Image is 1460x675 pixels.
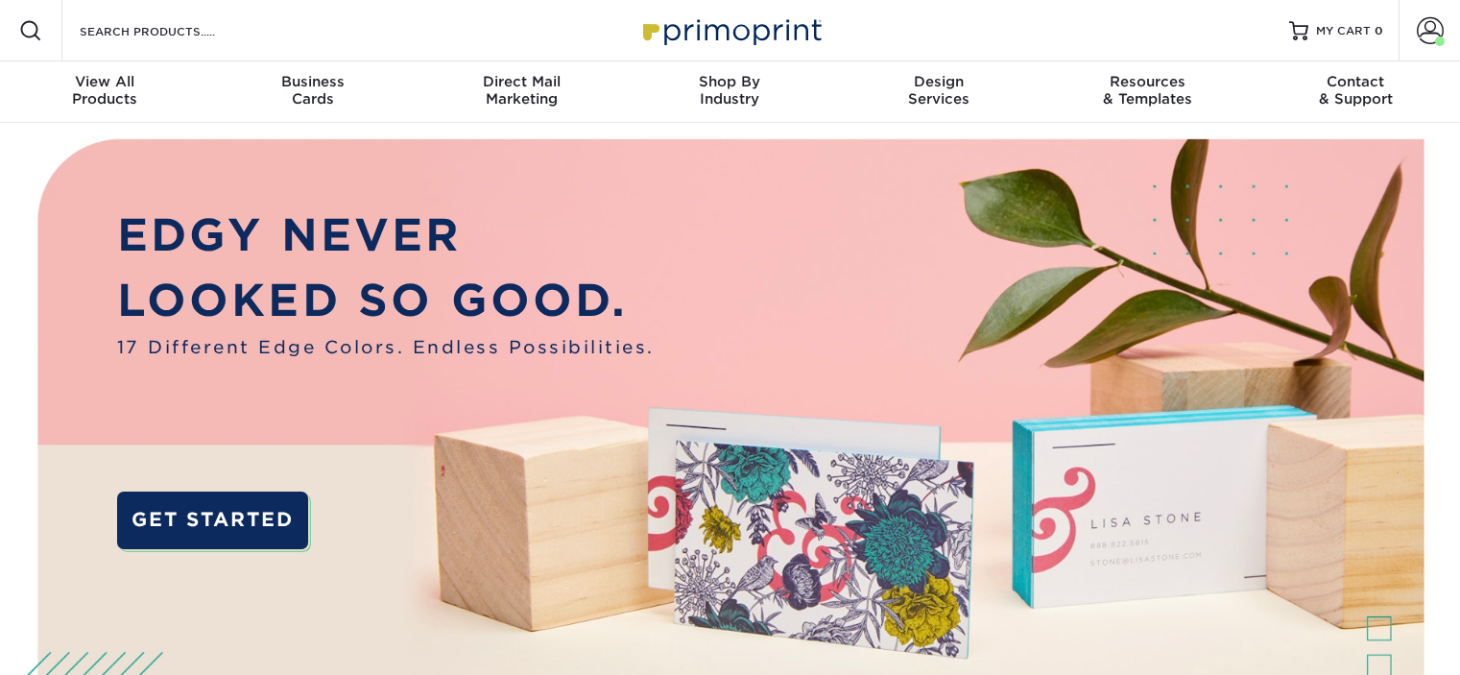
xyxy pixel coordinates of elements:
[117,203,655,268] p: EDGY NEVER
[834,61,1042,123] a: DesignServices
[1042,73,1251,108] div: & Templates
[117,492,308,549] a: GET STARTED
[208,61,417,123] a: BusinessCards
[1252,61,1460,123] a: Contact& Support
[117,268,655,333] p: LOOKED SO GOOD.
[626,61,834,123] a: Shop ByIndustry
[208,73,417,90] span: Business
[626,73,834,90] span: Shop By
[1042,61,1251,123] a: Resources& Templates
[634,10,826,51] img: Primoprint
[418,73,626,108] div: Marketing
[1252,73,1460,108] div: & Support
[418,73,626,90] span: Direct Mail
[1375,24,1383,37] span: 0
[1042,73,1251,90] span: Resources
[834,73,1042,90] span: Design
[117,334,655,360] span: 17 Different Edge Colors. Endless Possibilities.
[78,19,265,42] input: SEARCH PRODUCTS.....
[418,61,626,123] a: Direct MailMarketing
[626,73,834,108] div: Industry
[834,73,1042,108] div: Services
[1252,73,1460,90] span: Contact
[208,73,417,108] div: Cards
[1316,23,1371,39] span: MY CART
